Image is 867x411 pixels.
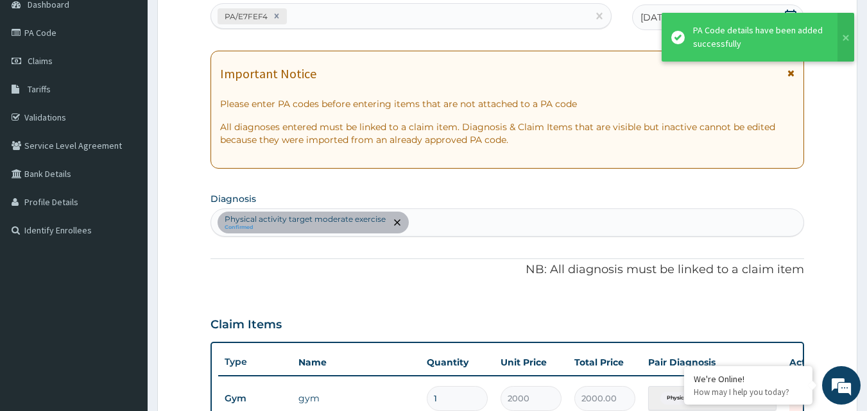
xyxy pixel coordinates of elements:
td: gym [292,385,420,411]
p: How may I help you today? [694,387,803,398]
span: [DATE] [640,11,671,24]
label: Diagnosis [210,192,256,205]
span: We're online! [74,124,177,253]
td: Gym [218,387,292,410]
p: Please enter PA codes before entering items that are not attached to a PA code [220,97,795,110]
div: PA Code details have been added successfully [693,24,825,51]
div: Chat with us now [67,72,216,88]
th: Name [292,349,420,375]
th: Pair Diagnosis [642,349,783,375]
h3: Claim Items [210,318,282,332]
span: Claims [28,55,53,67]
textarea: Type your message and hit 'Enter' [6,274,245,319]
th: Unit Price [494,349,568,375]
th: Type [218,350,292,374]
th: Quantity [420,349,494,375]
p: All diagnoses entered must be linked to a claim item. Diagnosis & Claim Items that are visible bu... [220,121,795,146]
span: Tariffs [28,83,51,95]
th: Total Price [568,349,642,375]
div: PA/E7FEF4 [221,9,270,24]
th: Actions [783,349,847,375]
img: d_794563401_company_1708531726252_794563401 [24,64,52,96]
h1: Important Notice [220,67,316,81]
div: We're Online! [694,373,803,385]
p: NB: All diagnosis must be linked to a claim item [210,262,805,278]
div: Minimize live chat window [210,6,241,37]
